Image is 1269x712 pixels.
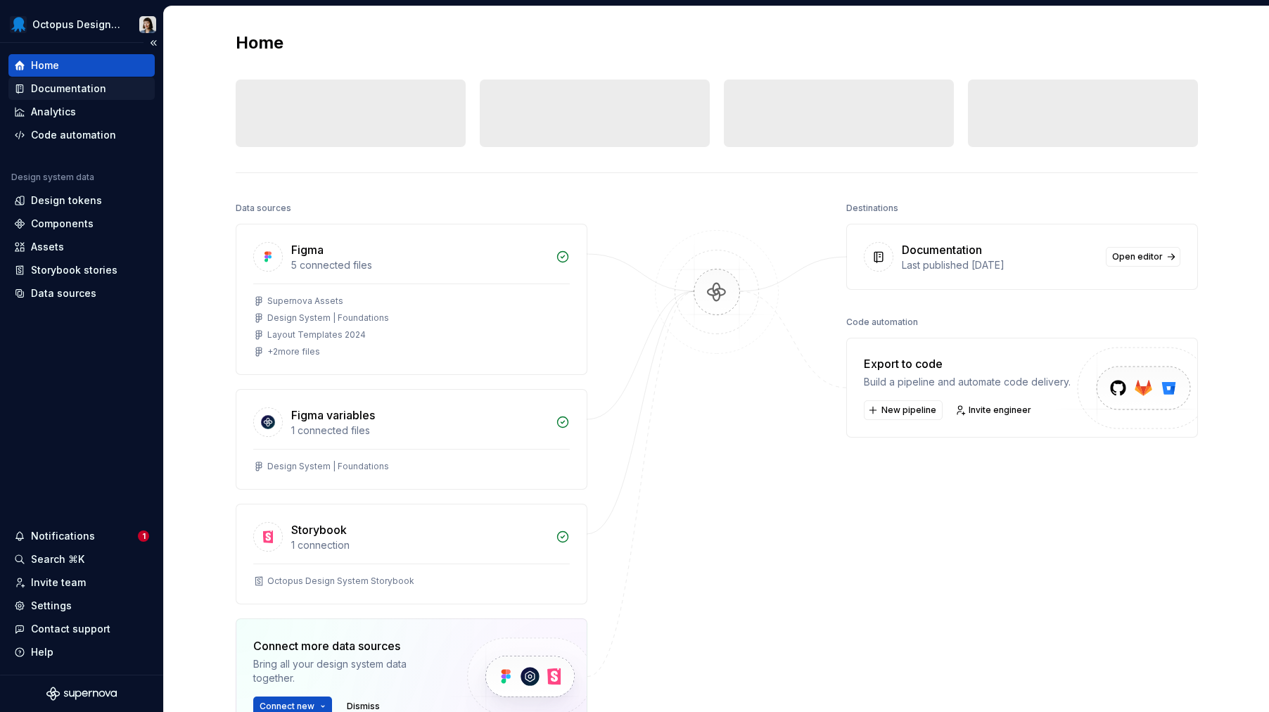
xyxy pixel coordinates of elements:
span: Dismiss [347,701,380,712]
div: Design System | Foundations [267,312,389,324]
a: Components [8,212,155,235]
svg: Supernova Logo [46,687,117,701]
div: Destinations [846,198,898,218]
a: Storybook stories [8,259,155,281]
a: Code automation [8,124,155,146]
a: Figma variables1 connected filesDesign System | Foundations [236,389,587,490]
button: Help [8,641,155,663]
div: Bring all your design system data together. [253,657,443,685]
div: Analytics [31,105,76,119]
div: Data sources [31,286,96,300]
div: Storybook [291,521,347,538]
a: Design tokens [8,189,155,212]
a: Documentation [8,77,155,100]
a: Home [8,54,155,77]
div: Documentation [31,82,106,96]
a: Open editor [1106,247,1180,267]
button: Octopus Design SystemKarolina Szczur [3,9,160,39]
div: Build a pipeline and automate code delivery. [864,375,1071,389]
button: Search ⌘K [8,548,155,571]
button: New pipeline [864,400,943,420]
div: Design tokens [31,193,102,208]
div: Contact support [31,622,110,636]
div: Export to code [864,355,1071,372]
a: Data sources [8,282,155,305]
div: Octopus Design System [32,18,122,32]
a: Analytics [8,101,155,123]
div: Last published [DATE] [902,258,1097,272]
a: Assets [8,236,155,258]
a: Settings [8,595,155,617]
div: Documentation [902,241,982,258]
div: 5 connected files [291,258,547,272]
div: + 2 more files [267,346,320,357]
img: Karolina Szczur [139,16,156,33]
div: Figma variables [291,407,375,424]
div: Design system data [11,172,94,183]
span: New pipeline [881,405,936,416]
div: Connect more data sources [253,637,443,654]
div: Layout Templates 2024 [267,329,366,341]
div: Settings [31,599,72,613]
div: Data sources [236,198,291,218]
a: Invite engineer [951,400,1038,420]
div: Code automation [31,128,116,142]
img: fcf53608-4560-46b3-9ec6-dbe177120620.png [10,16,27,33]
div: Notifications [31,529,95,543]
div: 1 connection [291,538,547,552]
div: Figma [291,241,324,258]
div: Search ⌘K [31,552,84,566]
span: Invite engineer [969,405,1031,416]
a: Invite team [8,571,155,594]
div: Design System | Foundations [267,461,389,472]
div: Storybook stories [31,263,117,277]
a: Storybook1 connectionOctopus Design System Storybook [236,504,587,604]
div: Invite team [31,576,86,590]
div: Supernova Assets [267,295,343,307]
h2: Home [236,32,283,54]
span: Open editor [1112,251,1163,262]
button: Notifications1 [8,525,155,547]
a: Figma5 connected filesSupernova AssetsDesign System | FoundationsLayout Templates 2024+2more files [236,224,587,375]
button: Collapse sidebar [144,33,163,53]
div: Code automation [846,312,918,332]
div: 1 connected files [291,424,547,438]
div: Components [31,217,94,231]
span: Connect new [260,701,314,712]
div: Help [31,645,53,659]
div: Home [31,58,59,72]
div: Octopus Design System Storybook [267,576,414,587]
div: Assets [31,240,64,254]
span: 1 [138,530,149,542]
button: Contact support [8,618,155,640]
